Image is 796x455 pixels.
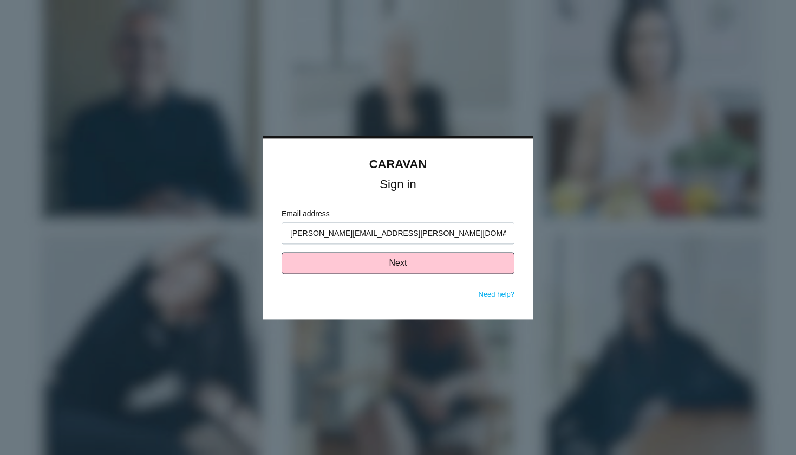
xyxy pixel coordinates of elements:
button: Next [282,252,514,274]
a: CARAVAN [369,157,427,171]
label: Email address [282,208,514,220]
h1: Sign in [282,180,514,189]
a: Need help? [479,290,515,298]
input: Enter your email address [282,222,514,244]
